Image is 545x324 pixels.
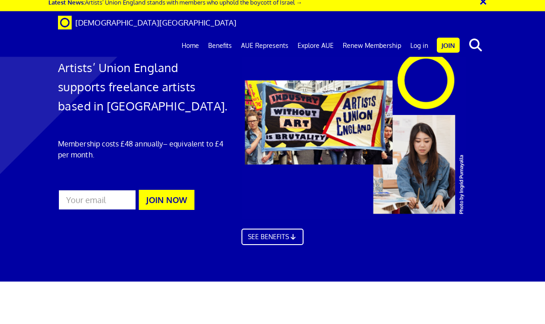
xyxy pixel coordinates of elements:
p: Membership costs £48 annually – equivalent to £4 per month. [58,144,229,166]
a: Join [437,43,460,58]
a: AUE Represents [236,40,293,63]
a: Brand [DEMOGRAPHIC_DATA][GEOGRAPHIC_DATA] [51,17,243,40]
strong: Latest News: [48,4,85,11]
button: search [461,41,489,60]
span: [DEMOGRAPHIC_DATA][GEOGRAPHIC_DATA] [75,23,236,33]
button: JOIN NOW [139,196,194,216]
a: SEE BENEFITS [241,235,304,251]
input: Your email [58,195,136,216]
a: Home [177,40,204,63]
a: Latest News:Artists’ Union England stands with members who uphold the boycott of Israel → [48,4,302,11]
a: Explore AUE [293,40,338,63]
a: Log in [406,40,433,63]
a: Benefits [204,40,236,63]
h1: Artists’ Union England supports freelance artists based in [GEOGRAPHIC_DATA]. [58,64,229,121]
a: Renew Membership [338,40,406,63]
